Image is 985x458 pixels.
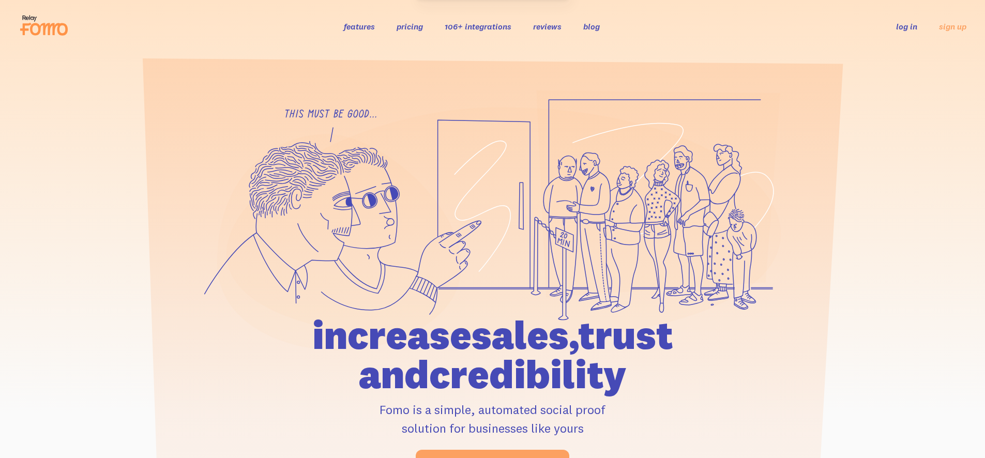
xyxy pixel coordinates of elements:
[253,400,732,437] p: Fomo is a simple, automated social proof solution for businesses like yours
[253,315,732,394] h1: increase sales, trust and credibility
[344,21,375,32] a: features
[397,21,423,32] a: pricing
[445,21,511,32] a: 106+ integrations
[583,21,600,32] a: blog
[939,21,966,32] a: sign up
[896,21,917,32] a: log in
[533,21,562,32] a: reviews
